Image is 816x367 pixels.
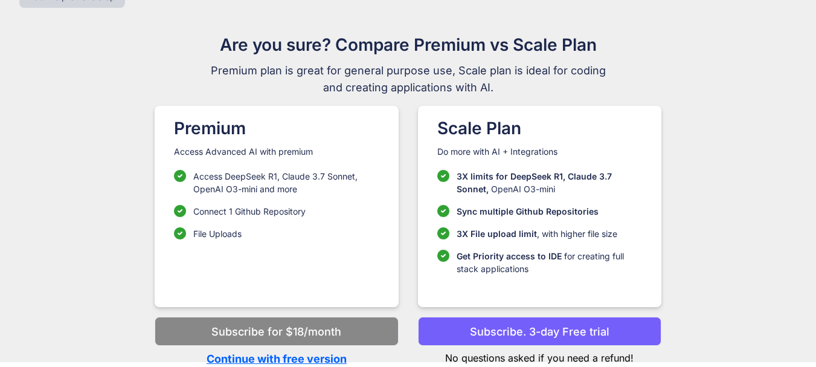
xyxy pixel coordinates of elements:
img: checklist [174,205,186,217]
img: checklist [174,170,186,182]
p: Access Advanced AI with premium [174,146,379,158]
img: checklist [174,227,186,239]
p: No questions asked if you need a refund! [418,346,661,365]
p: Do more with AI + Integrations [437,146,642,158]
img: checklist [437,170,449,182]
p: Subscribe for $18/month [211,323,341,340]
button: Subscribe. 3-day Free trial [418,317,661,346]
p: , with higher file size [457,227,617,240]
span: Premium plan is great for general purpose use, Scale plan is ideal for coding and creating applic... [205,62,611,96]
p: File Uploads [193,227,242,240]
p: Continue with free version [155,351,398,367]
h1: Premium [174,115,379,141]
p: OpenAI O3-mini [457,170,642,195]
p: for creating full stack applications [457,250,642,275]
img: checklist [437,250,449,262]
p: Access DeepSeek R1, Claude 3.7 Sonnet, OpenAI O3-mini and more [193,170,379,195]
button: Subscribe for $18/month [155,317,398,346]
p: Connect 1 Github Repository [193,205,306,218]
p: Sync multiple Github Repositories [457,205,599,218]
h1: Scale Plan [437,115,642,141]
img: checklist [437,227,449,239]
img: checklist [437,205,449,217]
span: 3X limits for DeepSeek R1, Claude 3.7 Sonnet, [457,171,612,194]
h1: Are you sure? Compare Premium vs Scale Plan [205,32,611,57]
span: 3X File upload limit [457,229,537,239]
span: Get Priority access to IDE [457,251,562,261]
p: Subscribe. 3-day Free trial [470,323,609,340]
